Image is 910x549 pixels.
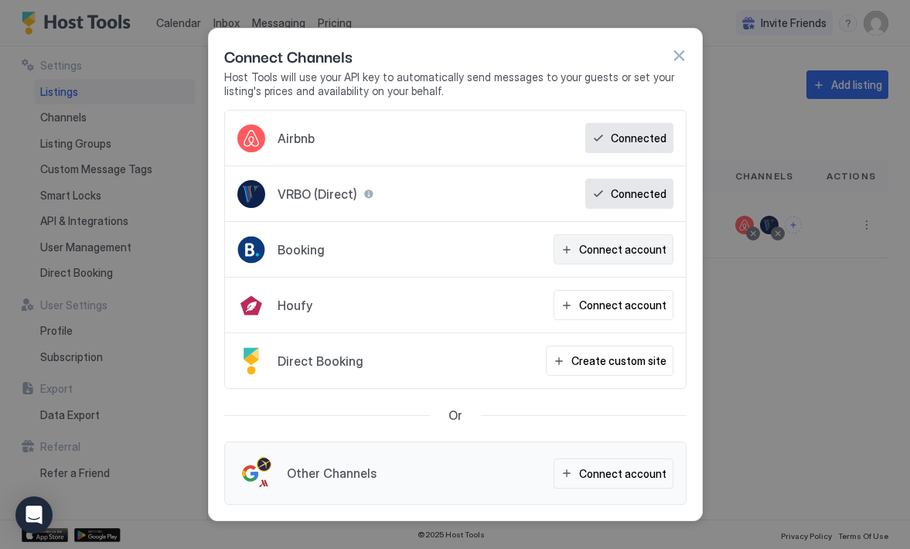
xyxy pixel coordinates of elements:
[448,407,462,423] span: Or
[579,297,666,313] div: Connect account
[585,123,673,153] button: Connected
[554,234,673,264] button: Connect account
[554,459,673,489] button: Connect account
[287,465,377,481] span: Other Channels
[278,298,312,313] span: Houfy
[579,465,666,482] div: Connect account
[585,179,673,209] button: Connected
[278,353,363,369] span: Direct Booking
[278,131,315,146] span: Airbnb
[15,496,53,534] div: Open Intercom Messenger
[224,70,687,97] span: Host Tools will use your API key to automatically send messages to your guests or set your listin...
[571,353,666,369] div: Create custom site
[278,242,325,257] span: Booking
[611,130,666,146] div: Connected
[611,186,666,202] div: Connected
[278,186,357,202] span: VRBO (Direct)
[224,44,353,67] span: Connect Channels
[554,290,673,320] button: Connect account
[579,241,666,257] div: Connect account
[546,346,673,376] button: Create custom site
